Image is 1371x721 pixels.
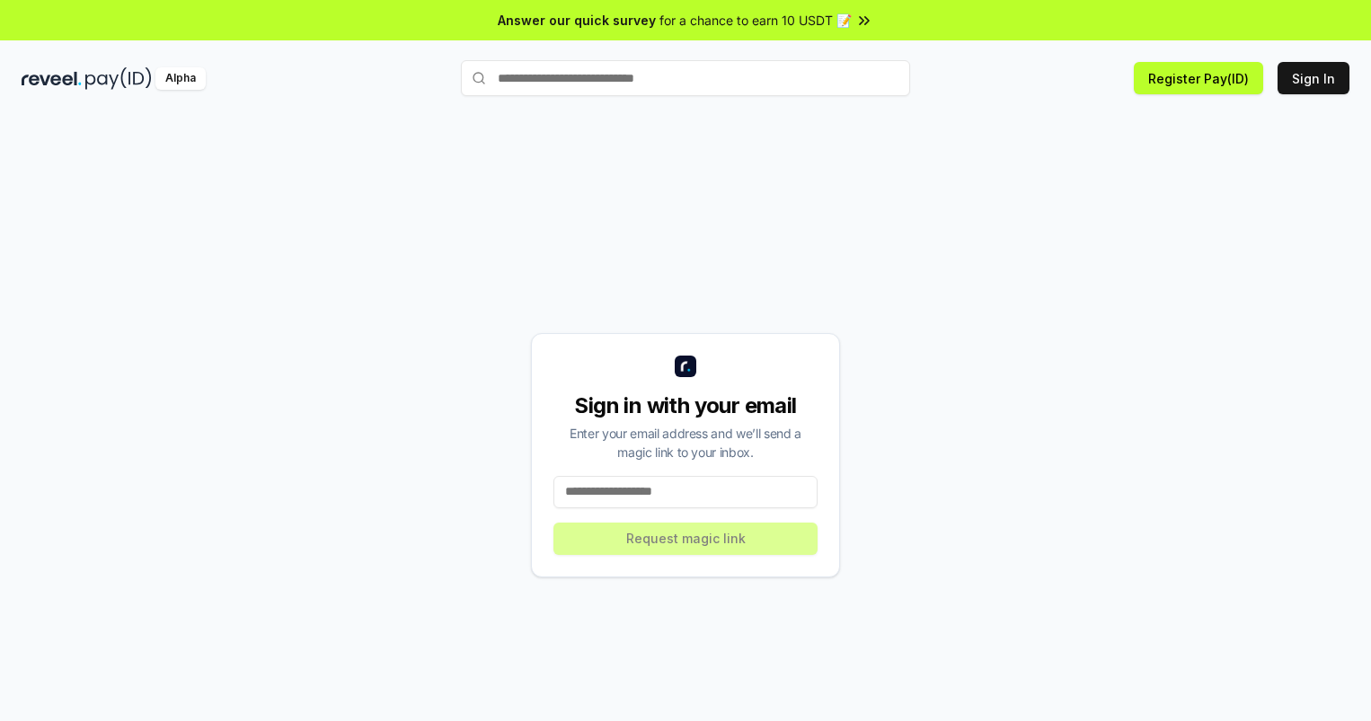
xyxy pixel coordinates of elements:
button: Register Pay(ID) [1134,62,1263,94]
span: Answer our quick survey [498,11,656,30]
div: Enter your email address and we’ll send a magic link to your inbox. [553,424,818,462]
button: Sign In [1278,62,1349,94]
img: pay_id [85,67,152,90]
div: Alpha [155,67,206,90]
img: logo_small [675,356,696,377]
span: for a chance to earn 10 USDT 📝 [659,11,852,30]
div: Sign in with your email [553,391,818,420]
img: reveel_dark [22,67,82,90]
